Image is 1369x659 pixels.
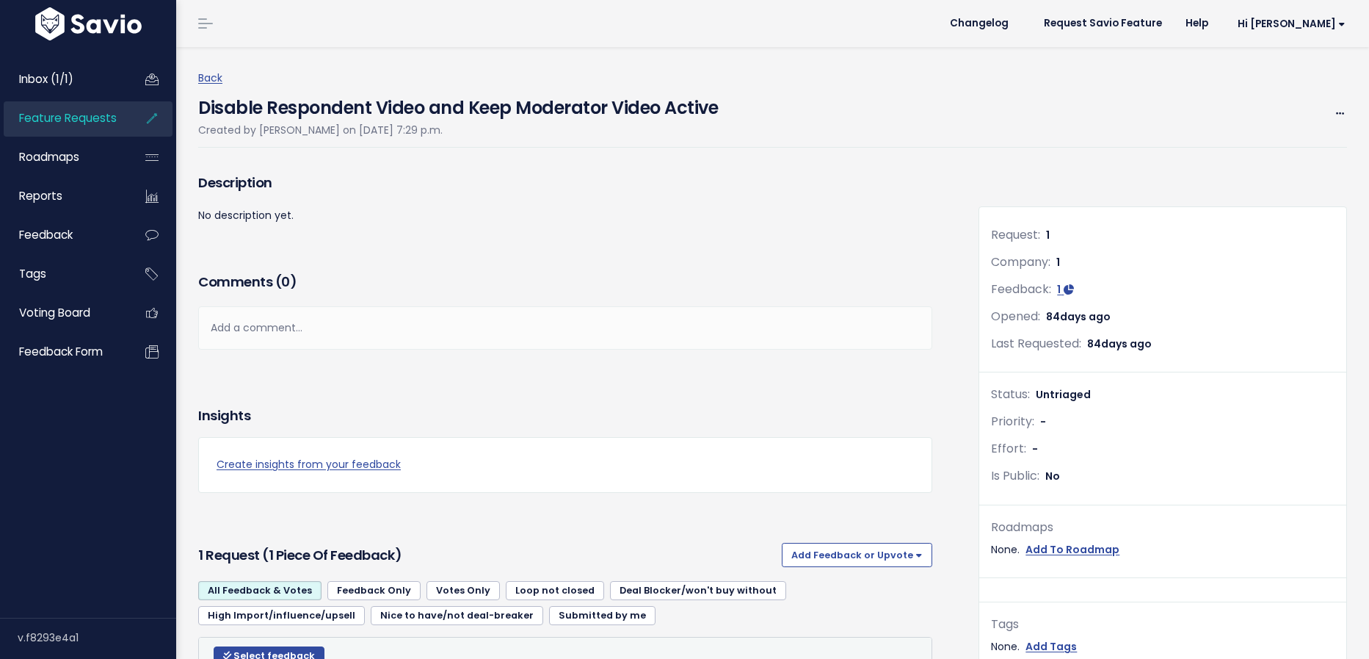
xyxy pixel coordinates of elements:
span: - [1040,414,1046,429]
span: Reports [19,188,62,204]
span: Status: [991,386,1030,403]
button: Add Feedback or Upvote [782,543,932,566]
h3: Description [198,173,932,193]
span: - [1032,442,1038,456]
a: Inbox (1/1) [4,62,122,96]
span: Company: [991,253,1050,270]
div: None. [991,541,1334,559]
span: Untriaged [1036,387,1091,402]
span: Request: [991,226,1040,243]
span: Tags [19,266,46,281]
a: All Feedback & Votes [198,581,322,600]
div: v.f8293e4a1 [18,619,176,657]
span: Created by [PERSON_NAME] on [DATE] 7:29 p.m. [198,123,443,137]
p: No description yet. [198,206,932,225]
h4: Disable Respondent Video and Keep Moderator Video Active [198,87,718,121]
span: Feedback: [991,281,1051,298]
a: Create insights from your feedback [217,455,914,474]
span: Hi [PERSON_NAME] [1238,18,1346,29]
span: 1 [1057,282,1061,297]
a: Feature Requests [4,101,122,135]
span: 0 [281,273,290,291]
a: Feedback Only [327,581,421,600]
a: Reports [4,179,122,213]
span: Feedback form [19,344,103,359]
span: Last Requested: [991,335,1081,352]
a: Votes Only [426,581,500,600]
a: 1 [1057,282,1074,297]
a: Roadmaps [4,140,122,174]
span: 1 [1046,228,1050,242]
span: 1 [1056,255,1060,270]
a: Feedback form [4,335,122,369]
span: Changelog [950,18,1009,29]
a: Submitted by me [549,606,656,625]
div: Tags [991,614,1334,635]
span: Priority: [991,413,1034,430]
span: Voting Board [19,305,90,320]
a: Help [1174,12,1220,35]
h3: Comments ( ) [198,272,932,292]
a: Hi [PERSON_NAME] [1220,12,1357,35]
span: Feedback [19,227,73,242]
span: days ago [1060,309,1111,324]
h3: Insights [198,406,250,426]
span: Feature Requests [19,110,117,126]
div: Add a comment... [198,306,932,350]
span: 84 [1046,309,1111,324]
h3: 1 Request (1 piece of Feedback) [198,545,776,566]
span: 84 [1087,336,1152,351]
a: Feedback [4,218,122,252]
a: High Import/influence/upsell [198,606,365,625]
span: Roadmaps [19,149,79,165]
div: None. [991,638,1334,656]
img: logo-white.9d6f32f41409.svg [32,7,145,40]
span: Opened: [991,308,1040,325]
a: Loop not closed [506,581,604,600]
div: Roadmaps [991,517,1334,539]
a: Request Savio Feature [1032,12,1174,35]
a: Tags [4,257,122,291]
span: days ago [1101,336,1152,351]
span: Inbox (1/1) [19,71,73,87]
span: Is Public: [991,467,1039,484]
a: Add To Roadmap [1025,541,1119,559]
a: Voting Board [4,296,122,330]
a: Add Tags [1025,638,1077,656]
a: Deal Blocker/won't buy without [610,581,786,600]
a: Nice to have/not deal-breaker [371,606,543,625]
a: Back [198,71,222,85]
span: No [1045,469,1060,483]
span: Effort: [991,440,1026,457]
